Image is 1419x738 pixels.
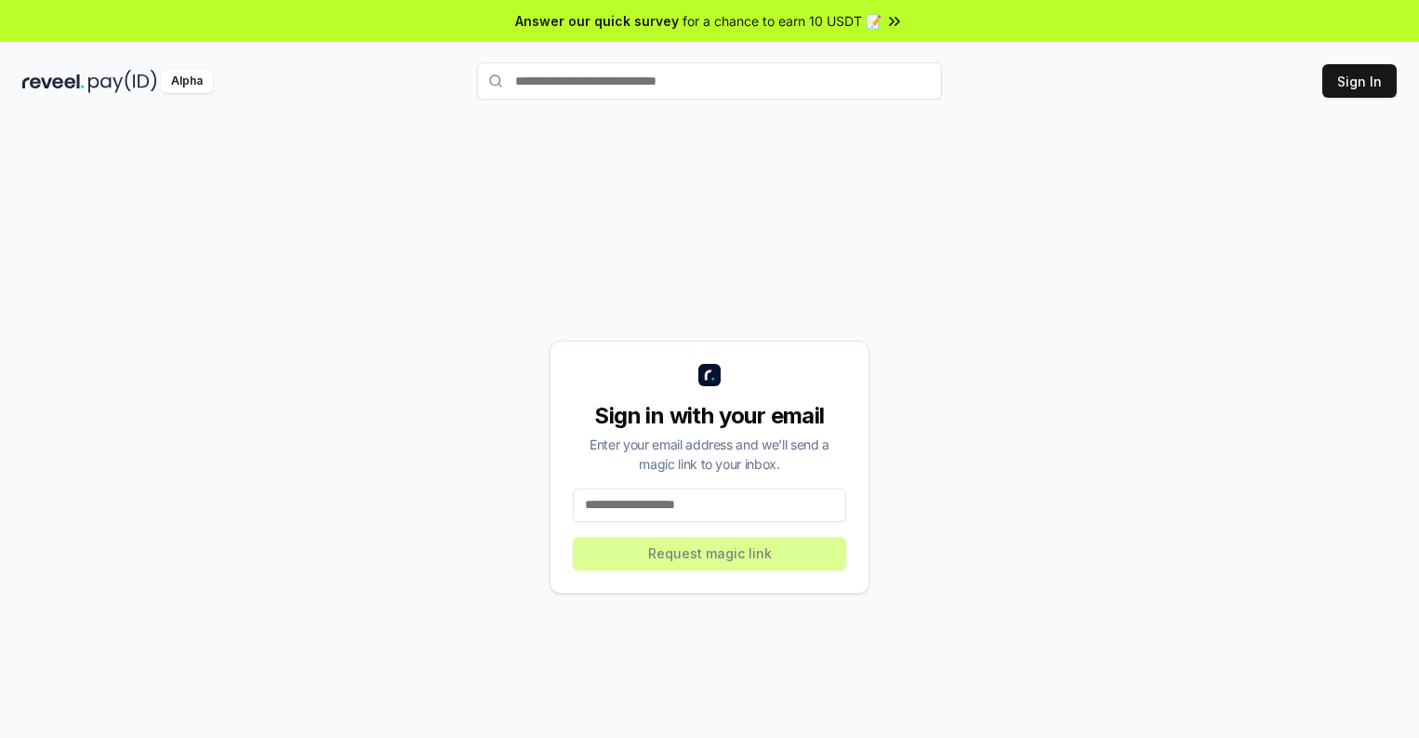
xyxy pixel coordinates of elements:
[698,364,721,386] img: logo_small
[88,70,157,93] img: pay_id
[515,11,679,31] span: Answer our quick survey
[161,70,213,93] div: Alpha
[22,70,85,93] img: reveel_dark
[683,11,882,31] span: for a chance to earn 10 USDT 📝
[1322,64,1397,98] button: Sign In
[573,435,846,474] div: Enter your email address and we’ll send a magic link to your inbox.
[573,401,846,431] div: Sign in with your email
